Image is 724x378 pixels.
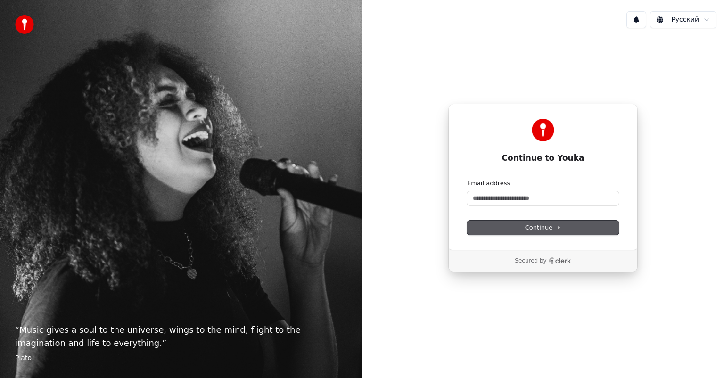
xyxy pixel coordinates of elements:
h1: Continue to Youka [467,153,619,164]
button: Continue [467,221,619,235]
img: youka [15,15,34,34]
label: Email address [467,179,510,188]
footer: Plato [15,353,347,363]
p: Secured by [515,257,546,265]
p: “ Music gives a soul to the universe, wings to the mind, flight to the imagination and life to ev... [15,323,347,350]
a: Clerk logo [549,257,571,264]
span: Continue [525,223,561,232]
img: Youka [532,119,554,141]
